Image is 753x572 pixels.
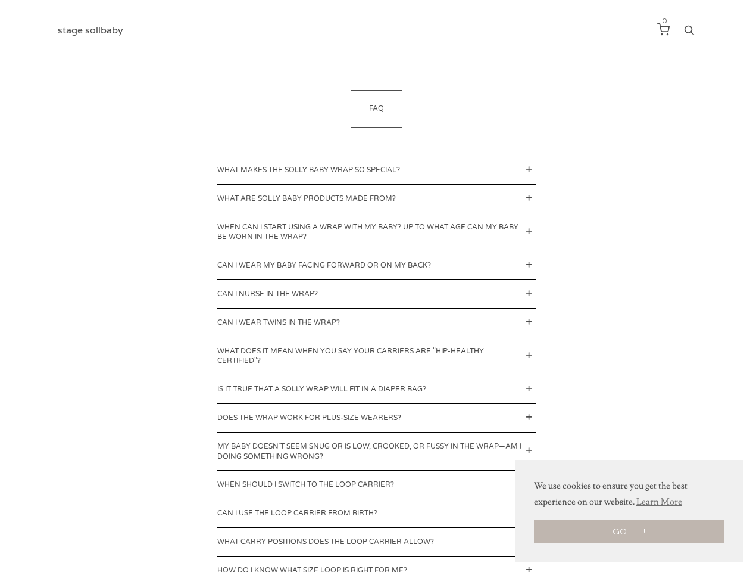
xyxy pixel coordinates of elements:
h2: MY BABY DOESN’T SEEM SNUG OR IS LOW, CROOKED, OR FUSSY IN THE WRAP—AM I DOING SOMETHING WRONG? [217,433,536,471]
h2: DOES THE WRAP WORK FOR PLUS-SIZE WEARERS? [217,404,536,432]
span: 0 [663,17,667,24]
h2: CAN I WEAR TWINS IN THE WRAP? [217,309,536,337]
h2: WHAT MAKES THE SOLLY BABY WRAP SO SPECIAL? [217,156,536,184]
h2: CAN I WEAR MY BABY FACING FORWARD OR ON MY BACK? [217,251,536,279]
h2: FAQ [351,90,402,128]
span: We use cookies to ensure you get the best experience on our website. [534,479,724,511]
div: cookieconsent [515,460,743,562]
a: dismiss cookie message [534,520,724,543]
a: learn more about cookies [635,493,684,511]
h2: CAN I NURSE IN THE WRAP? [217,280,536,308]
h2: WHAT CARRY POSITIONS DOES THE LOOP CARRIER ALLOW? [217,528,536,556]
h2: WHEN CAN I START USING A WRAP WITH MY BABY? UP TO WHAT AGE CAN MY BABY BE WORN IN THE WRAP? [217,213,536,251]
h2: IS IT TRUE THAT A SOLLY WRAP WILL FIT IN A DIAPER BAG? [217,375,536,403]
a: stage sollbaby [58,19,123,42]
h2: WHAT ARE SOLLY BABY PRODUCTS MADE FROM? [217,185,536,213]
a: View Cart [651,17,674,42]
a: Search [683,28,695,38]
h2: CAN I USE THE LOOP CARRIER FROM BIRTH? [217,499,536,527]
h2: WHAT DOES IT MEAN WHEN YOU SAY YOUR CARRIERS ARE "HIP-HEALTHY CERTIFIED"? [217,337,536,375]
h2: WHEN SHOULD I SWITCH TO THE LOOP CARRIER? [217,471,536,499]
